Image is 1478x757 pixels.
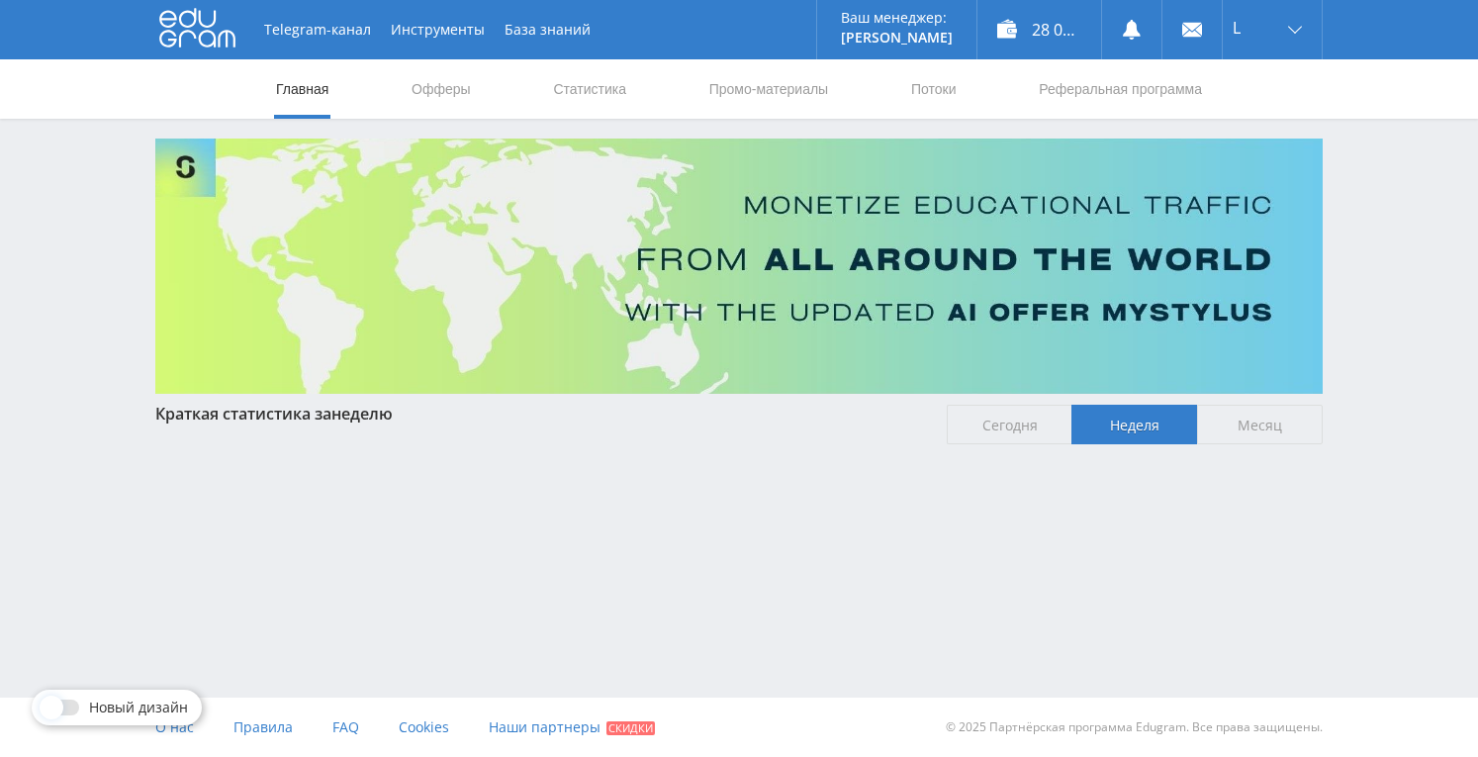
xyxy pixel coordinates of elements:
img: Banner [155,139,1323,394]
span: L [1233,20,1241,36]
p: [PERSON_NAME] [841,30,953,46]
span: неделю [331,403,393,425]
a: Главная [274,59,330,119]
div: © 2025 Партнёрская программа Edugram. Все права защищены. [749,698,1323,757]
span: Скидки [606,721,655,735]
div: Краткая статистика за [155,405,927,423]
span: Новый дизайн [89,700,188,715]
a: Реферальная программа [1037,59,1204,119]
a: О нас [155,698,194,757]
p: Ваш менеджер: [841,10,953,26]
span: О нас [155,717,194,736]
span: Наши партнеры [489,717,600,736]
a: Промо-материалы [707,59,830,119]
span: FAQ [332,717,359,736]
a: Статистика [551,59,628,119]
a: Офферы [410,59,473,119]
span: Правила [233,717,293,736]
a: Правила [233,698,293,757]
a: Cookies [399,698,449,757]
span: Сегодня [947,405,1072,444]
a: Наши партнеры Скидки [489,698,655,757]
span: Cookies [399,717,449,736]
span: Неделя [1071,405,1197,444]
a: Потоки [909,59,959,119]
a: FAQ [332,698,359,757]
span: Месяц [1197,405,1323,444]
